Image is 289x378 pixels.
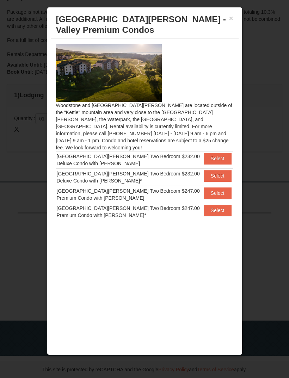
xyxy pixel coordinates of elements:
img: 19219041-4-ec11c166.jpg [56,44,162,102]
span: $247.00 [182,188,200,194]
span: $247.00 [182,205,200,211]
div: [GEOGRAPHIC_DATA][PERSON_NAME] Two Bedroom Premium Condo with [PERSON_NAME] [57,187,181,202]
span: $232.00 [182,171,200,176]
button: × [229,15,233,22]
button: Select [204,187,232,199]
div: [GEOGRAPHIC_DATA][PERSON_NAME] Two Bedroom Premium Condo with [PERSON_NAME]* [57,205,181,219]
button: Select [204,170,232,181]
div: [GEOGRAPHIC_DATA][PERSON_NAME] Two Bedroom Deluxe Condo with [PERSON_NAME]* [57,170,181,184]
div: Woodstone and [GEOGRAPHIC_DATA][PERSON_NAME] are located outside of the "Kettle" mountain area an... [51,39,239,322]
div: [GEOGRAPHIC_DATA][PERSON_NAME] Two Bedroom Deluxe Condo with [PERSON_NAME] [57,153,181,167]
span: $232.00 [182,154,200,159]
button: Select [204,153,232,164]
button: Select [204,205,232,216]
span: [GEOGRAPHIC_DATA][PERSON_NAME] - Valley Premium Condos [56,14,226,35]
